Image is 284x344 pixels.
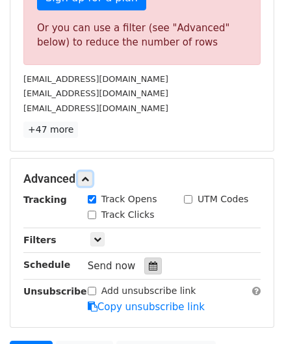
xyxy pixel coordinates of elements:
[23,235,57,245] strong: Filters
[23,122,78,138] a: +47 more
[101,284,196,298] label: Add unsubscribe link
[101,192,157,206] label: Track Opens
[23,194,67,205] strong: Tracking
[23,286,87,297] strong: Unsubscribe
[198,192,248,206] label: UTM Codes
[101,208,155,222] label: Track Clicks
[23,172,261,186] h5: Advanced
[23,88,168,98] small: [EMAIL_ADDRESS][DOMAIN_NAME]
[37,21,247,50] div: Or you can use a filter (see "Advanced" below) to reduce the number of rows
[23,259,70,270] strong: Schedule
[88,301,205,313] a: Copy unsubscribe link
[23,74,168,84] small: [EMAIL_ADDRESS][DOMAIN_NAME]
[23,103,168,113] small: [EMAIL_ADDRESS][DOMAIN_NAME]
[88,260,136,272] span: Send now
[219,282,284,344] iframe: Chat Widget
